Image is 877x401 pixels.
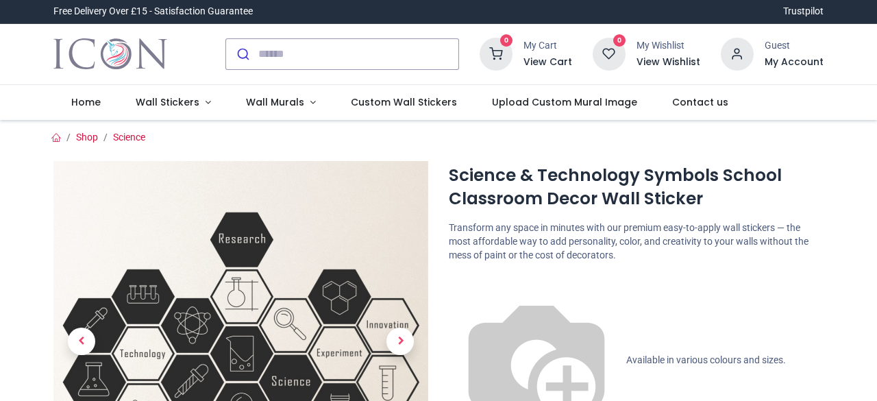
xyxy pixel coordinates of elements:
a: My Account [765,56,824,69]
div: My Wishlist [637,39,700,53]
p: Transform any space in minutes with our premium easy-to-apply wall stickers — the most affordable... [449,221,824,262]
a: Shop [76,132,98,143]
a: Logo of Icon Wall Stickers [53,35,166,73]
div: My Cart [523,39,572,53]
a: 0 [480,47,512,58]
button: Submit [226,39,258,69]
span: Custom Wall Stickers [351,95,457,109]
div: Guest [765,39,824,53]
a: Trustpilot [783,5,824,19]
sup: 0 [500,34,513,47]
a: Wall Stickers [119,85,229,121]
a: Science [113,132,145,143]
span: Next [386,328,414,355]
span: Upload Custom Mural Image [492,95,637,109]
a: 0 [593,47,626,58]
span: Available in various colours and sizes. [626,354,786,365]
div: Free Delivery Over £15 - Satisfaction Guarantee [53,5,253,19]
a: View Cart [523,56,572,69]
span: Wall Murals [246,95,304,109]
span: Wall Stickers [136,95,199,109]
img: Icon Wall Stickers [53,35,166,73]
span: Home [71,95,101,109]
a: View Wishlist [637,56,700,69]
h1: Science & Technology Symbols School Classroom Decor Wall Sticker [449,164,824,211]
sup: 0 [613,34,626,47]
span: Previous [68,328,95,355]
span: Contact us [672,95,728,109]
a: Wall Murals [228,85,333,121]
